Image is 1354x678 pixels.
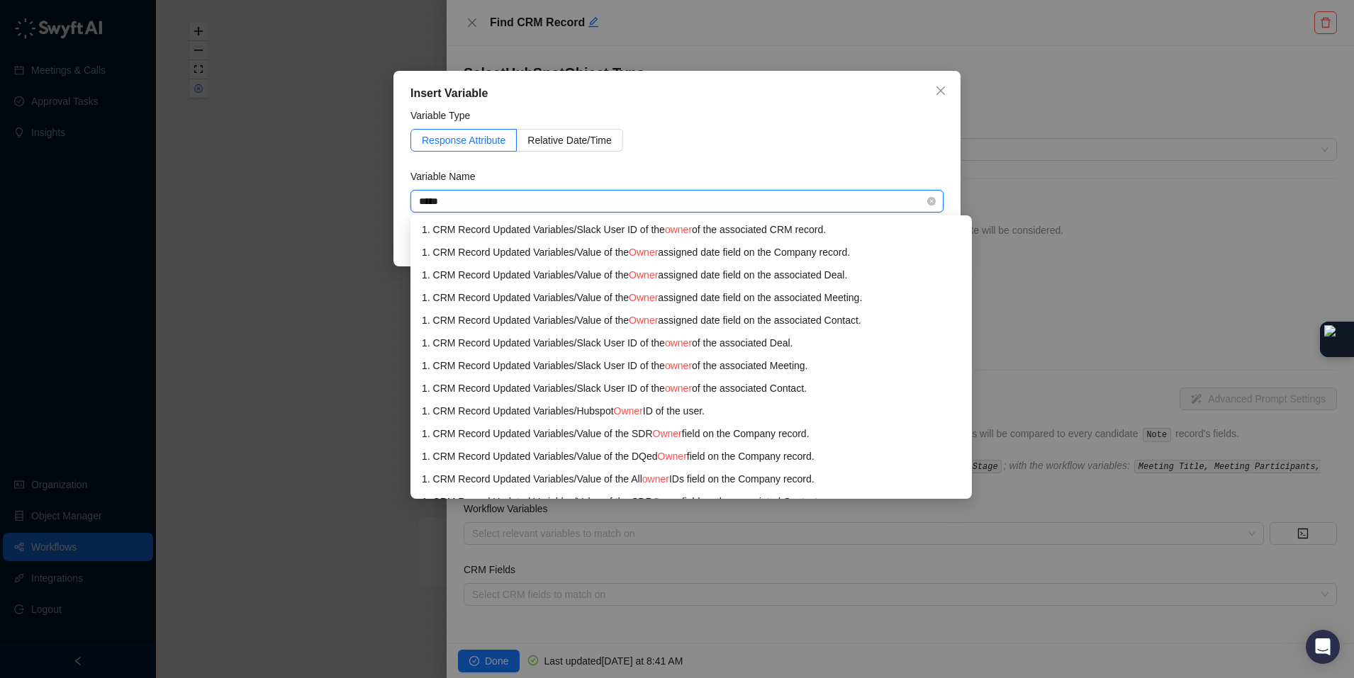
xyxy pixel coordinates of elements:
label: Variable Name [410,169,485,184]
div: 1. CRM Record Updated Variables / Slack User ID of the of the associated Deal. [422,335,961,351]
span: owner [665,224,692,235]
span: Owner [629,315,658,326]
button: Close [929,79,952,102]
div: 1. CRM Record Updated Variables / Value of the DQed field on the Company record. [422,448,961,464]
span: Owner [653,428,682,439]
div: 1. CRM Record Updated Variables / Value of the SDR field on the Company record. [422,426,961,441]
div: 1. CRM Record Updated Variables / Value of the assigned date field on the associated Contact. [422,312,961,328]
div: 1. CRM Record Updated Variables / Hubspot ID of the user. [422,403,961,419]
label: Variable Type [410,108,480,123]
span: Owner [629,247,658,258]
div: 1. CRM Record Updated Variables / Value of the assigned date field on the associated Meeting. [422,290,961,305]
span: Owner [629,269,658,281]
div: 1. CRM Record Updated Variables / Slack User ID of the of the associated CRM record. [422,222,961,237]
span: close [935,85,946,96]
span: owner [665,383,692,394]
span: Owner [614,405,643,417]
span: Response Attribute [422,135,505,146]
div: 1. CRM Record Updated Variables / Value of the SDR field on the associated Contact. [422,494,961,509]
div: 1. CRM Record Updated Variables / Slack User ID of the of the associated Contact. [422,380,961,396]
img: Extension Icon [1324,325,1350,354]
span: close-circle [927,197,936,205]
div: Open Intercom Messenger [1306,630,1340,664]
span: Owner [658,451,687,462]
span: owner [665,337,692,349]
span: owner [665,360,692,371]
span: Owner [653,496,682,507]
div: 1. CRM Record Updated Variables / Value of the All IDs field on the Company record. [422,471,961,487]
div: 1. CRM Record Updated Variables / Slack User ID of the of the associated Meeting. [422,358,961,373]
span: Relative Date/Time [527,135,612,146]
div: Insert Variable [410,85,944,102]
div: 1. CRM Record Updated Variables / Value of the assigned date field on the associated Deal. [422,267,961,283]
div: 1. CRM Record Updated Variables / Value of the assigned date field on the Company record. [422,244,961,260]
span: Owner [629,292,658,303]
span: owner [642,473,669,485]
